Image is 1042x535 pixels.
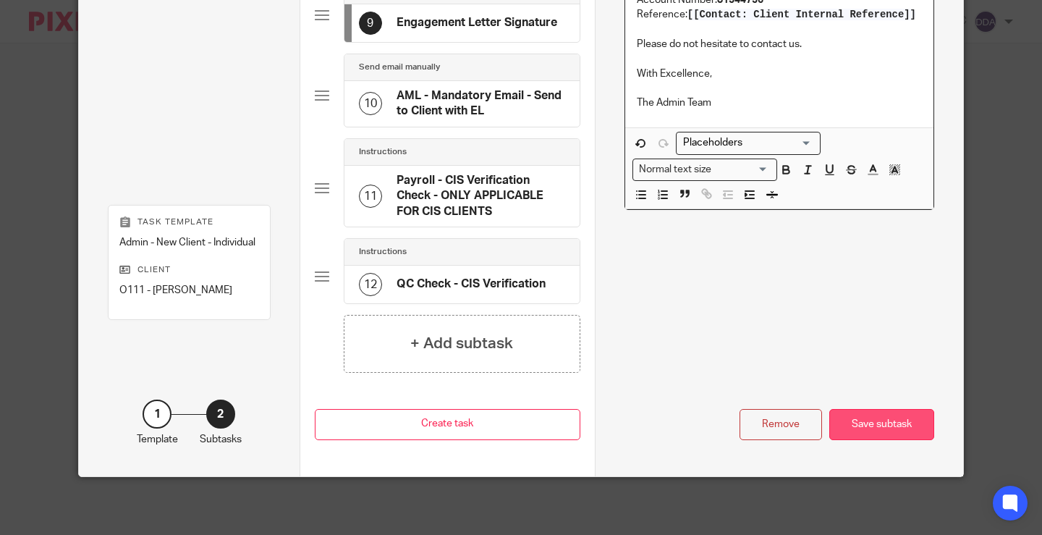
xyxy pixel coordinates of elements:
[632,159,777,181] div: Text styles
[119,235,259,250] p: Admin - New Client - Individual
[637,96,922,110] p: The Admin Team
[397,88,565,119] h4: AML - Mandatory Email - Send to Client with EL
[637,7,922,22] p: Reference:
[359,185,382,208] div: 11
[119,283,259,298] p: O111 - [PERSON_NAME]
[740,409,822,440] div: Remove
[137,432,178,447] p: Template
[676,132,821,154] div: Placeholders
[632,159,777,181] div: Search for option
[676,132,821,154] div: Search for option
[359,273,382,296] div: 12
[315,409,580,440] button: Create task
[829,409,934,440] div: Save subtask
[716,162,768,177] input: Search for option
[410,332,513,355] h4: + Add subtask
[206,400,235,429] div: 2
[359,246,407,258] h4: Instructions
[359,92,382,115] div: 10
[637,67,922,81] p: With Excellence,
[119,216,259,228] p: Task template
[200,432,242,447] p: Subtasks
[359,146,407,158] h4: Instructions
[687,9,916,20] span: [[Contact: Client Internal Reference]]
[678,135,812,151] input: Search for option
[397,277,546,292] h4: QC Check - CIS Verification
[397,15,557,30] h4: Engagement Letter Signature
[359,62,440,73] h4: Send email manually
[397,173,565,219] h4: Payroll - CIS Verification Check - ONLY APPLICABLE FOR CIS CLIENTS
[637,37,922,51] p: Please do not hesitate to contact us.
[359,12,382,35] div: 9
[143,400,171,429] div: 1
[636,162,715,177] span: Normal text size
[119,264,259,276] p: Client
